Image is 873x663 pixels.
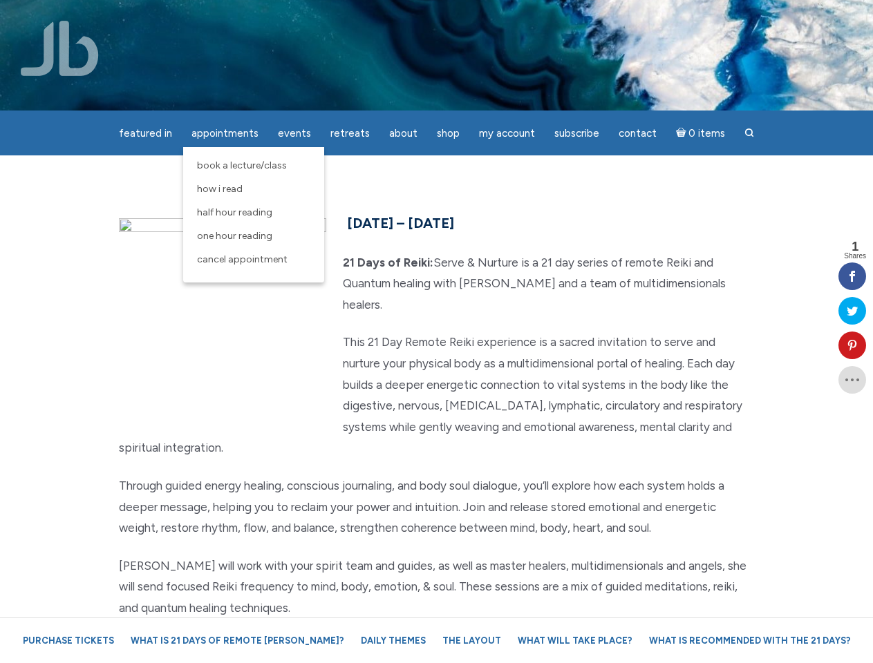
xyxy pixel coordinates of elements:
[197,183,243,195] span: How I Read
[343,256,433,269] strong: 21 Days of Reiki:
[435,628,508,653] a: The Layout
[119,555,755,619] p: [PERSON_NAME] will work with your spirit team and guides, as well as master healers, multidimensi...
[111,120,180,147] a: featured in
[479,127,535,140] span: My Account
[119,475,755,539] p: Through guided energy healing, conscious journaling, and body soul dialogue, you’ll explore how e...
[191,127,259,140] span: Appointments
[190,248,317,271] a: Cancel Appointment
[124,628,351,653] a: What is 21 Days of Remote [PERSON_NAME]?
[270,120,319,147] a: Events
[619,127,657,140] span: Contact
[347,215,454,231] span: [DATE] – [DATE]
[21,21,99,76] img: Jamie Butler. The Everyday Medium
[197,206,272,218] span: Half Hour Reading
[554,127,599,140] span: Subscribe
[322,120,378,147] a: Retreats
[119,331,755,459] p: This 21 Day Remote Reiki experience is a sacred invitation to serve and nurture your physical bod...
[197,160,287,171] span: Book a Lecture/Class
[197,253,288,265] span: Cancel Appointment
[190,177,317,201] a: How I Read
[668,119,734,147] a: Cart0 items
[688,128,725,139] span: 0 items
[183,120,267,147] a: Appointments
[197,230,272,242] span: One Hour Reading
[389,127,417,140] span: About
[381,120,426,147] a: About
[610,120,665,147] a: Contact
[546,120,608,147] a: Subscribe
[119,127,172,140] span: featured in
[471,120,543,147] a: My Account
[429,120,468,147] a: Shop
[278,127,311,140] span: Events
[354,628,433,653] a: Daily Themes
[190,201,317,224] a: Half Hour Reading
[676,127,689,140] i: Cart
[642,628,858,653] a: What is recommended with the 21 Days?
[119,252,755,316] p: Serve & Nurture is a 21 day series of remote Reiki and Quantum healing with [PERSON_NAME] and a t...
[330,127,370,140] span: Retreats
[16,628,121,653] a: Purchase Tickets
[190,154,317,177] a: Book a Lecture/Class
[844,253,866,260] span: Shares
[511,628,639,653] a: What will take place?
[437,127,460,140] span: Shop
[190,224,317,248] a: One Hour Reading
[844,240,866,253] span: 1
